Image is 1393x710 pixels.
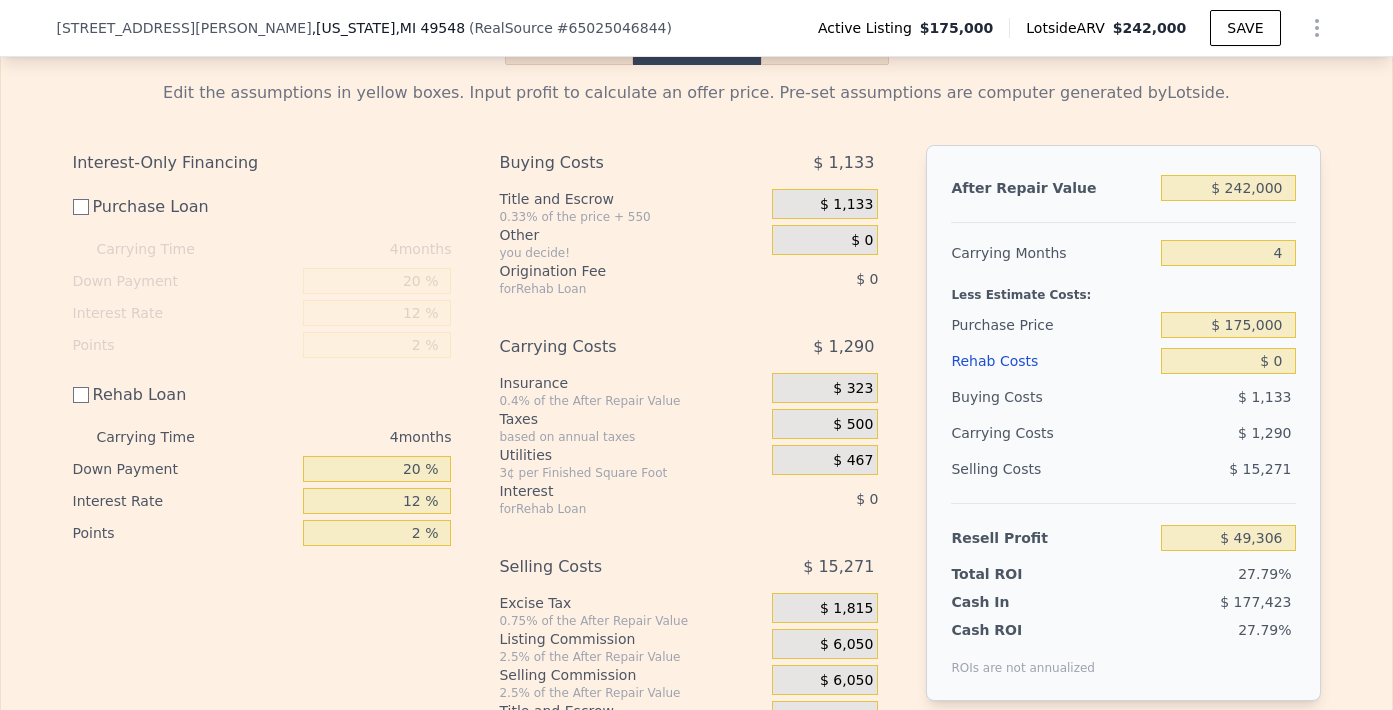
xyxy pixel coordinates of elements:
div: Total ROI [951,564,1076,584]
div: 0.75% of the After Repair Value [499,613,764,629]
span: RealSource [475,20,553,36]
div: Buying Costs [951,379,1153,415]
div: Cash In [951,592,1076,612]
span: $242,000 [1113,20,1187,36]
div: Carrying Time [97,421,227,453]
div: Carrying Months [951,235,1153,271]
div: Excise Tax [499,593,764,613]
div: Down Payment [73,265,296,297]
span: , MI 49548 [395,20,465,36]
span: $ 6,050 [820,636,873,654]
div: Interest-Only Financing [73,145,452,181]
span: 27.79% [1238,566,1291,582]
div: for Rehab Loan [499,501,722,517]
div: Insurance [499,373,764,393]
div: Taxes [499,409,764,429]
span: $ 500 [833,416,873,434]
span: $ 177,423 [1220,594,1291,610]
div: Cash ROI [951,620,1095,640]
div: Less Estimate Costs: [951,271,1295,307]
div: Listing Commission [499,629,764,649]
div: 4 months [235,421,452,453]
div: Title and Escrow [499,189,764,209]
div: Interest [499,481,722,501]
button: SAVE [1210,10,1280,46]
span: $ 1,133 [813,145,874,181]
input: Rehab Loan [73,387,89,403]
div: Rehab Costs [951,343,1153,379]
span: , [US_STATE] [312,18,465,38]
div: ROIs are not annualized [951,640,1095,676]
div: Other [499,225,764,245]
div: you decide! [499,245,764,261]
div: Selling Commission [499,665,764,685]
div: Purchase Price [951,307,1153,343]
div: After Repair Value [951,170,1153,206]
div: 2.5% of the After Repair Value [499,685,764,701]
span: 27.79% [1238,622,1291,638]
div: Utilities [499,445,764,465]
div: Carrying Costs [951,415,1076,451]
div: Points [73,329,296,361]
div: 0.33% of the price + 550 [499,209,764,225]
span: $ 1,133 [820,196,873,214]
span: $ 6,050 [820,672,873,690]
span: # 65025046844 [557,20,667,36]
div: 0.4% of the After Repair Value [499,393,764,409]
div: Buying Costs [499,145,722,181]
div: based on annual taxes [499,429,764,445]
div: Down Payment [73,453,296,485]
button: Show Options [1297,8,1337,48]
span: $ 0 [856,271,878,287]
div: Interest Rate [73,297,296,329]
div: Selling Costs [499,549,722,585]
div: 3¢ per Finished Square Foot [499,465,764,481]
div: Carrying Time [97,233,227,265]
span: $ 467 [833,452,873,470]
div: Edit the assumptions in yellow boxes. Input profit to calculate an offer price. Pre-set assumptio... [73,81,1321,105]
div: Interest Rate [73,485,296,517]
span: $ 323 [833,380,873,398]
span: $ 1,815 [820,600,873,618]
label: Purchase Loan [73,189,296,225]
div: Origination Fee [499,261,722,281]
span: $ 1,133 [1238,389,1291,405]
span: $ 0 [856,491,878,507]
span: $ 15,271 [1229,461,1291,477]
span: Active Listing [818,18,920,38]
span: $ 1,290 [1238,425,1291,441]
div: Selling Costs [951,451,1153,487]
div: 4 months [235,233,452,265]
input: Purchase Loan [73,199,89,215]
div: Resell Profit [951,520,1153,556]
span: $ 15,271 [803,549,874,585]
div: Carrying Costs [499,329,722,365]
div: ( ) [469,18,672,38]
div: 2.5% of the After Repair Value [499,649,764,665]
span: $ 1,290 [813,329,874,365]
span: Lotside ARV [1026,18,1112,38]
span: [STREET_ADDRESS][PERSON_NAME] [57,18,312,38]
div: Points [73,517,296,549]
span: $ 0 [851,232,873,250]
div: for Rehab Loan [499,281,722,297]
label: Rehab Loan [73,377,296,413]
span: $175,000 [920,18,994,38]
